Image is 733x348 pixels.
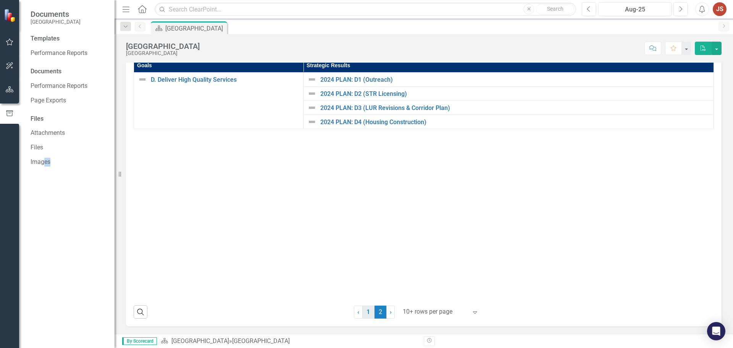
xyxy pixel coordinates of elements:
[171,337,229,345] a: [GEOGRAPHIC_DATA]
[31,115,107,123] div: Files
[320,119,710,126] a: 2024 PLAN: D4 (Housing Construction)
[362,306,375,319] a: 1
[165,24,225,33] div: [GEOGRAPHIC_DATA]
[320,76,710,83] a: 2024 PLAN: D1 (Outreach)
[31,96,107,105] a: Page Exports
[31,82,107,91] a: Performance Reports
[31,34,107,43] div: Templates
[31,49,107,58] a: Performance Reports
[547,6,563,12] span: Search
[31,129,107,138] a: Attachments
[601,5,669,14] div: Aug-25
[4,9,17,22] img: ClearPoint Strategy
[126,50,200,56] div: [GEOGRAPHIC_DATA]
[713,2,727,16] button: JS
[707,322,725,340] div: Open Intercom Messenger
[138,75,147,84] img: Not Defined
[161,337,418,346] div: »
[232,337,290,345] div: [GEOGRAPHIC_DATA]
[375,306,387,319] span: 2
[151,76,299,83] a: D. Deliver High Quality Services
[320,105,710,112] a: 2024 PLAN: D3 (LUR Revisions & Corridor Plan)
[536,4,574,15] button: Search
[126,42,200,50] div: [GEOGRAPHIC_DATA]
[31,143,107,152] a: Files
[390,308,392,316] span: ›
[307,75,316,84] img: Not Defined
[307,103,316,112] img: Not Defined
[598,2,672,16] button: Aug-25
[122,337,157,345] span: By Scorecard
[155,3,576,16] input: Search ClearPoint...
[31,19,81,25] small: [GEOGRAPHIC_DATA]
[307,117,316,126] img: Not Defined
[320,91,710,97] a: 2024 PLAN: D2 (STR Licensing)
[31,10,81,19] span: Documents
[31,158,107,167] a: Images
[357,308,359,316] span: ‹
[307,89,316,98] img: Not Defined
[31,67,107,76] div: Documents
